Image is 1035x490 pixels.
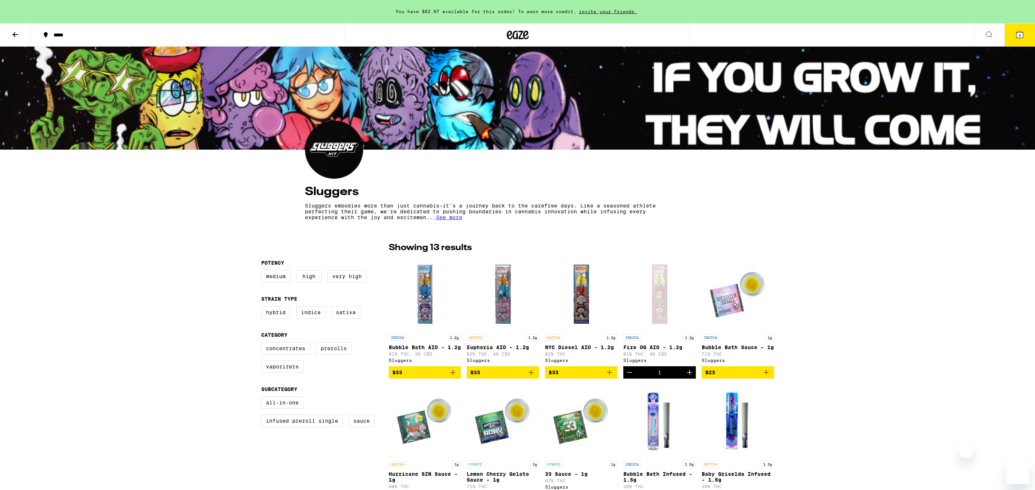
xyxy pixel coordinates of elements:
p: HYBRID [545,461,562,467]
p: 1g [609,461,618,467]
div: 1 [658,370,661,375]
p: SATIVA [467,334,484,341]
legend: Category [261,332,287,338]
img: Sluggers - Lemon Cherry Gelato Sauce - 1g [467,384,539,457]
span: $33 [392,370,402,375]
label: Sativa [331,306,360,319]
p: 33 Sauce - 1g [545,471,618,477]
legend: Potency [261,260,284,266]
p: 39% THC [702,484,774,489]
span: You have $62.67 available for this order! To earn more credit, [396,9,576,14]
p: Bubble Bath Sauce - 1g [702,344,774,350]
p: HYBRID [467,461,484,467]
p: Lemon Cherry Gelato Sauce - 1g [467,471,539,483]
span: 4 [1019,33,1021,37]
p: 71% THC [467,484,539,489]
p: Hurricane SZN Sauce - 1g [389,471,461,483]
a: Open page for NYC Diesel AIO - 1.2g from Sluggers [545,258,618,366]
img: Sluggers - Hurricane SZN Sauce - 1g [389,384,461,457]
label: Infused Preroll Single [261,415,343,427]
p: 1.5g [761,461,774,467]
div: Sluggers [545,485,618,489]
p: NYC Diesel AIO - 1.2g [545,344,618,350]
span: invite your friends. [576,9,640,14]
p: 1.2g [526,334,539,341]
label: Indica [296,306,325,319]
legend: Subcategory [261,386,297,392]
img: Sluggers - Bubble Bath Sauce - 1g [702,258,774,331]
img: Sluggers - NYC Diesel AIO - 1.2g [545,258,618,331]
img: Sluggers - 33 Sauce - 1g [545,384,618,457]
span: $33 [470,370,480,375]
p: 81% THC: 3% CBD [389,352,461,356]
img: Sluggers - Bubble Bath Infused - 1.5g [623,384,696,457]
p: Bubble Bath AIO - 1.2g [389,344,461,350]
p: Bubble Bath Infused - 1.5g [623,471,696,483]
p: SATIVA [545,334,562,341]
p: 82% THC [545,352,618,356]
h4: Sluggers [305,186,730,198]
img: Sluggers logo [305,121,363,178]
p: 1.5g [683,461,696,467]
label: Vaporizers [261,360,303,373]
p: 82% THC: 4% CBD [467,352,539,356]
span: See more [436,214,462,220]
button: Increment [683,366,696,379]
p: Sluggers embodies more than just cannabis—it's a journey back to the carefree days. Like a season... [305,203,666,220]
button: Add to bag [467,366,539,379]
p: INDICA [623,334,641,341]
p: Baby Griselda Infused - 1.5g [702,471,774,483]
p: 1.2g [683,334,696,341]
button: Add to bag [545,366,618,379]
a: Open page for Euphoria AIO - 1.2g from Sluggers [467,258,539,366]
label: Very High [328,270,366,282]
p: 1g [765,334,774,341]
button: 4 [1004,24,1035,46]
div: Sluggers [623,358,696,363]
iframe: Close message [959,443,973,458]
label: Sauce [349,415,375,427]
span: $33 [549,370,558,375]
label: Concentrates [261,342,310,355]
label: Hybrid [261,306,290,319]
p: 1.2g [604,334,618,341]
p: 81% THC: 4% CBD [623,352,696,356]
img: Sluggers - Euphoria AIO - 1.2g [467,258,539,331]
p: Fire OG AIO - 1.2g [623,344,696,350]
legend: Strain Type [261,296,297,302]
p: 68% THC [389,484,461,489]
p: 1.2g [448,334,461,341]
div: Sluggers [467,358,539,363]
p: SATIVA [702,461,719,467]
p: 71% THC [702,352,774,356]
button: Add to bag [389,366,461,379]
p: 67% THC [545,478,618,483]
span: $23 [705,370,715,375]
label: Prerolls [316,342,352,355]
p: 1g [530,461,539,467]
p: INDICA [389,334,406,341]
label: Medium [261,270,290,282]
div: Sluggers [702,358,774,363]
label: All-In-One [261,396,303,409]
iframe: Button to launch messaging window [1006,461,1029,484]
p: Euphoria AIO - 1.2g [467,344,539,350]
button: Add to bag [702,366,774,379]
p: INDICA [702,334,719,341]
p: 1g [452,461,461,467]
div: Sluggers [545,358,618,363]
p: 36% THC [623,484,696,489]
a: Open page for Bubble Bath AIO - 1.2g from Sluggers [389,258,461,366]
img: Sluggers - Bubble Bath AIO - 1.2g [389,258,461,331]
a: Open page for Fire OG AIO - 1.2g from Sluggers [623,258,696,366]
button: Decrement [623,366,636,379]
p: Showing 13 results [389,242,472,254]
div: Sluggers [389,358,461,363]
img: Sluggers - Baby Griselda Infused - 1.5g [702,384,774,457]
a: Open page for Bubble Bath Sauce - 1g from Sluggers [702,258,774,366]
label: High [296,270,322,282]
p: SATIVA [389,461,406,467]
p: INDICA [623,461,641,467]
